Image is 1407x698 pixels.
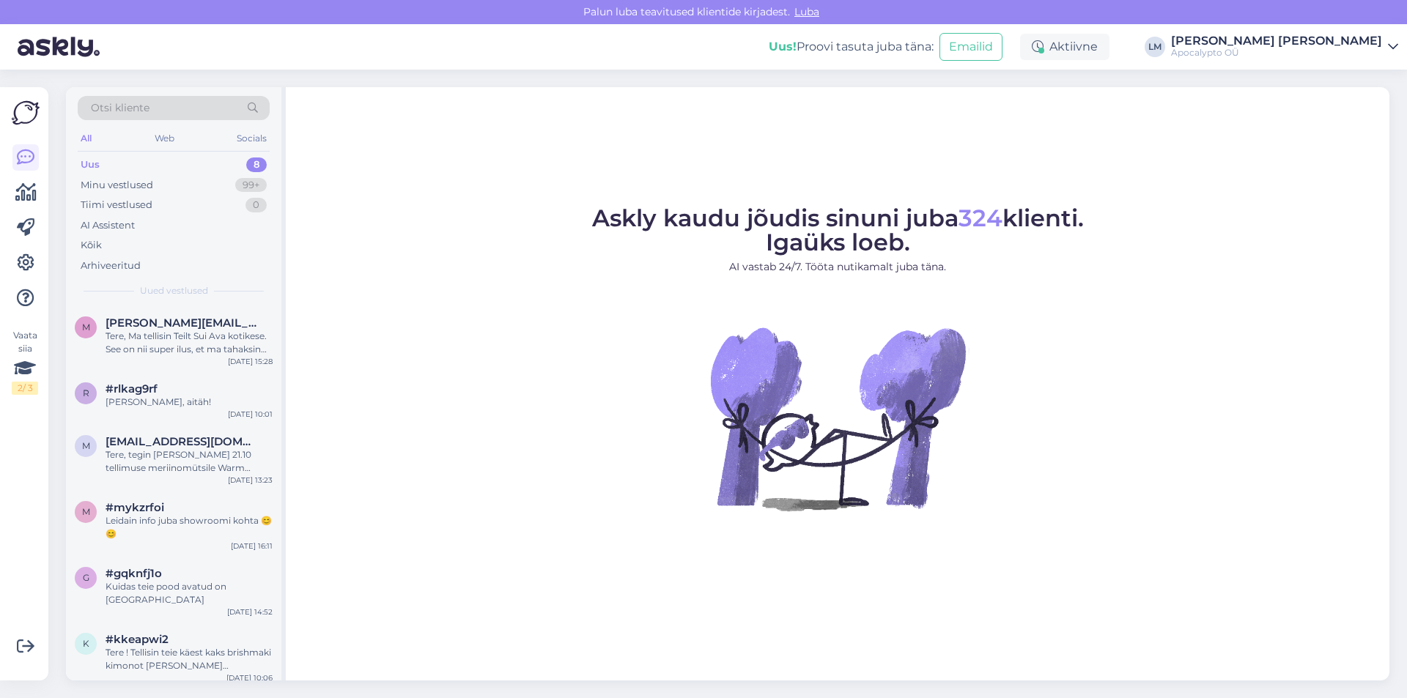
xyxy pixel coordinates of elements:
div: [DATE] 10:01 [228,409,273,420]
div: Tere, Ma tellisin Teilt Sui Ava kotikese. See on nii super ilus, et ma tahaksin tellida ühe veel,... [106,330,273,356]
div: Vaata siia [12,329,38,395]
span: 324 [959,204,1002,232]
span: r [83,387,89,398]
div: Tiimi vestlused [81,198,152,212]
div: AI Assistent [81,218,135,233]
span: #mykzrfoi [106,501,164,514]
button: Emailid [939,33,1002,61]
div: Tere, tegin [PERSON_NAME] 21.10 tellimuse meriinomütsile Warm Taupe, kas saaksin selle ümber vahe... [106,448,273,475]
div: Kõik [81,238,102,253]
div: Web [152,129,177,148]
span: Luba [790,5,824,18]
span: Otsi kliente [91,100,149,116]
span: #rlkag9rf [106,382,158,396]
p: AI vastab 24/7. Tööta nutikamalt juba täna. [592,259,1084,275]
span: m [82,506,90,517]
div: [DATE] 13:23 [228,475,273,486]
span: #gqknfj1o [106,567,162,580]
div: Proovi tasuta juba täna: [769,38,934,56]
div: [DATE] 15:28 [228,356,273,367]
div: Aktiivne [1020,34,1109,60]
div: [DATE] 14:52 [227,606,273,617]
div: Uus [81,157,100,172]
div: Minu vestlused [81,178,153,193]
a: [PERSON_NAME] [PERSON_NAME]Apocalypto OÜ [1171,35,1398,59]
div: [PERSON_NAME] [PERSON_NAME] [1171,35,1382,47]
div: Arhiveeritud [81,259,141,273]
img: No Chat active [706,286,970,550]
span: g [83,572,89,583]
span: marikatapasia@gmail.com [106,435,258,448]
div: Apocalypto OÜ [1171,47,1382,59]
div: 8 [246,157,267,172]
span: m [82,440,90,451]
div: Kuidas teie pood avatud on [GEOGRAPHIC_DATA] [106,580,273,606]
span: #kkeapwi2 [106,633,169,646]
div: Leidain info juba showroomi kohta 😊😊 [106,514,273,541]
span: Uued vestlused [140,284,208,297]
span: k [83,638,89,649]
div: 99+ [235,178,267,193]
div: [PERSON_NAME], aitäh! [106,396,273,409]
div: Socials [234,129,270,148]
span: m [82,322,90,333]
div: 2 / 3 [12,382,38,395]
img: Askly Logo [12,99,40,127]
div: [DATE] 10:06 [226,672,273,683]
b: Uus! [769,40,797,53]
div: LM [1145,37,1165,57]
span: margit.valdmann@gmail.com [106,316,258,330]
span: Askly kaudu jõudis sinuni juba klienti. Igaüks loeb. [592,204,1084,256]
div: [DATE] 16:11 [231,541,273,552]
div: Tere ! Tellisin teie käest kaks brishmaki kimonot [PERSON_NAME] [PERSON_NAME] eile. Võite need üh... [106,646,273,672]
div: All [78,129,95,148]
div: 0 [245,198,267,212]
